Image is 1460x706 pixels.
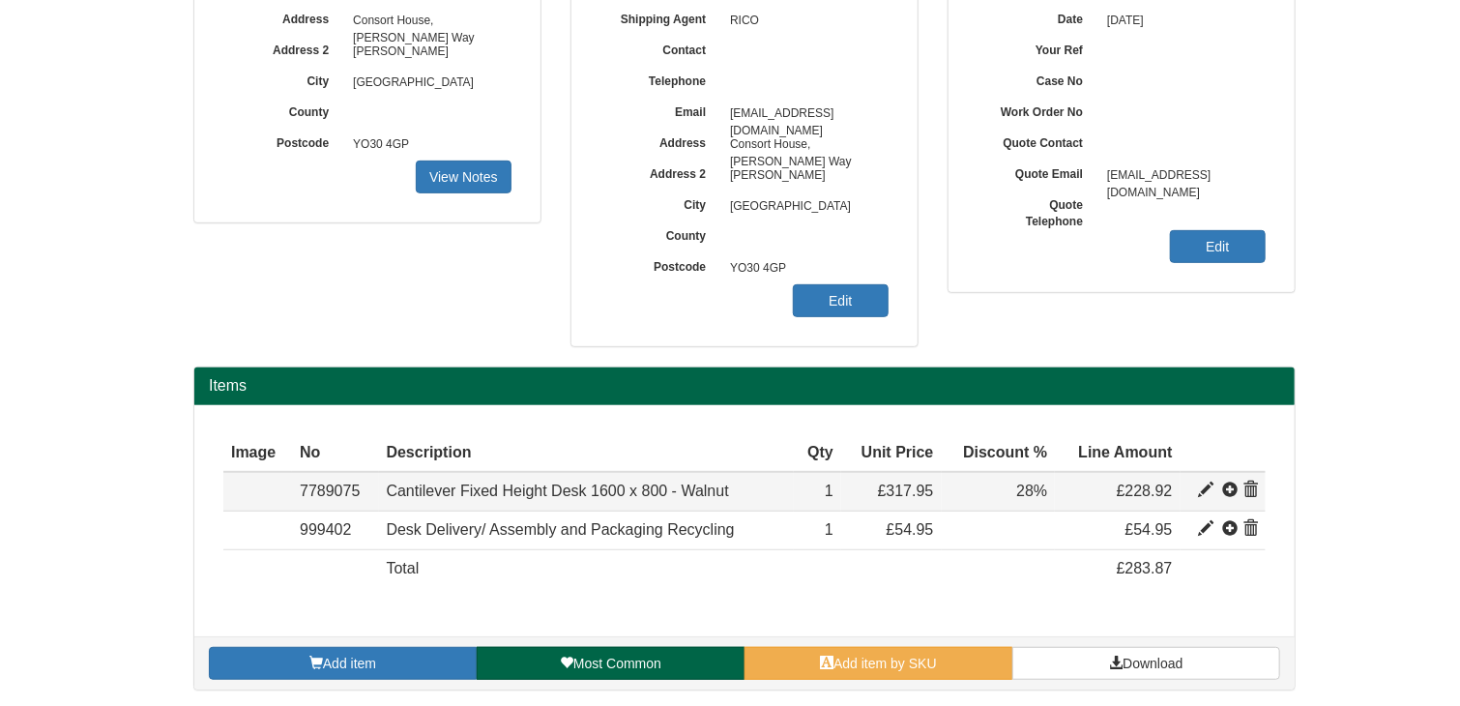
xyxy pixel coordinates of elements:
label: Address [223,6,343,28]
th: Unit Price [841,434,942,473]
label: Address 2 [600,161,720,183]
label: City [600,191,720,214]
span: £283.87 [1117,560,1173,576]
span: [PERSON_NAME] [720,161,889,191]
span: Add item by SKU [833,656,937,671]
label: Date [978,6,1097,28]
th: Qty [794,434,841,473]
span: £54.95 [1125,521,1173,538]
a: Edit [1170,230,1266,263]
th: Image [223,434,292,473]
span: [GEOGRAPHIC_DATA] [720,191,889,222]
span: [DATE] [1097,6,1266,37]
span: Add item [323,656,376,671]
label: Quote Contact [978,130,1097,152]
label: Case No [978,68,1097,90]
td: Total [379,550,795,588]
label: Quote Telephone [978,191,1097,230]
span: YO30 4GP [720,253,889,284]
td: 7789075 [292,472,378,511]
span: [EMAIL_ADDRESS][DOMAIN_NAME] [720,99,889,130]
span: 1 [825,483,833,499]
span: YO30 4GP [343,130,511,161]
span: [PERSON_NAME] [343,37,511,68]
label: County [223,99,343,121]
th: Line Amount [1055,434,1180,473]
label: Work Order No [978,99,1097,121]
span: Consort House, [PERSON_NAME] Way [343,6,511,37]
label: Quote Email [978,161,1097,183]
th: Description [379,434,795,473]
label: Postcode [223,130,343,152]
span: Desk Delivery/ Assembly and Packaging Recycling [387,521,735,538]
h2: Items [209,377,1280,395]
span: [GEOGRAPHIC_DATA] [343,68,511,99]
label: Email [600,99,720,121]
label: County [600,222,720,245]
span: Consort House, [PERSON_NAME] Way [720,130,889,161]
label: Address 2 [223,37,343,59]
label: Your Ref [978,37,1097,59]
a: Download [1012,647,1280,680]
label: Contact [600,37,720,59]
th: Discount % [942,434,1056,473]
label: Telephone [600,68,720,90]
label: Address [600,130,720,152]
a: View Notes [416,161,511,193]
a: Edit [793,284,889,317]
td: 999402 [292,512,378,550]
span: £54.95 [887,521,934,538]
label: City [223,68,343,90]
span: £317.95 [878,483,934,499]
span: £228.92 [1117,483,1173,499]
span: 1 [825,521,833,538]
span: 28% [1016,483,1047,499]
th: No [292,434,378,473]
label: Postcode [600,253,720,276]
span: Download [1123,656,1183,671]
label: Shipping Agent [600,6,720,28]
span: Cantilever Fixed Height Desk 1600 x 800 - Walnut [387,483,729,499]
span: [EMAIL_ADDRESS][DOMAIN_NAME] [1097,161,1266,191]
span: RICO [720,6,889,37]
span: Most Common [573,656,661,671]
